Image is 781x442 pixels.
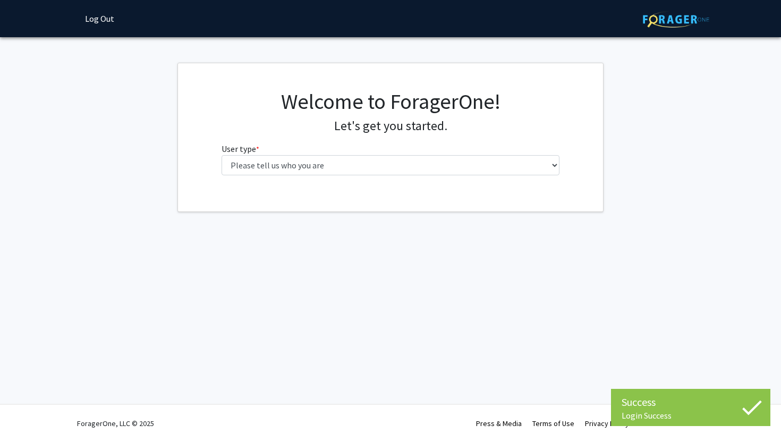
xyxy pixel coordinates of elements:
[532,419,574,428] a: Terms of Use
[585,419,629,428] a: Privacy Policy
[222,118,560,134] h4: Let's get you started.
[622,394,760,410] div: Success
[222,89,560,114] h1: Welcome to ForagerOne!
[476,419,522,428] a: Press & Media
[622,410,760,421] div: Login Success
[77,405,154,442] div: ForagerOne, LLC © 2025
[643,11,709,28] img: ForagerOne Logo
[222,142,259,155] label: User type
